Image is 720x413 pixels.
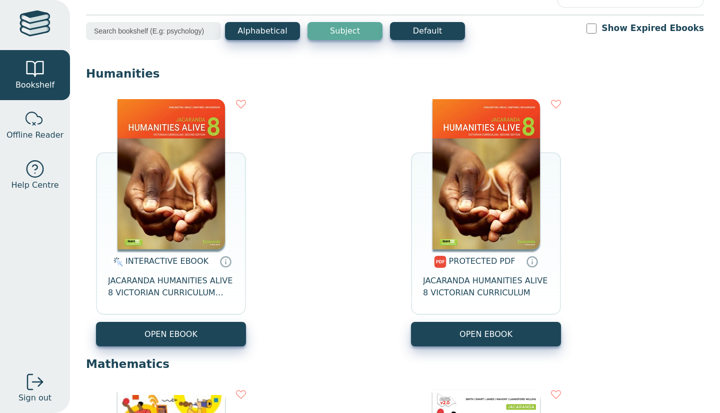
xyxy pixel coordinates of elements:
[117,99,225,249] img: bee2d5d4-7b91-e911-a97e-0272d098c78b.jpg
[86,356,704,371] p: Mathematics
[423,275,549,299] span: JACARANDA HUMANITIES ALIVE 8 VICTORIAN CURRICULUM
[86,66,704,81] p: Humanities
[110,256,123,268] img: interactive.svg
[307,22,382,40] button: Subject
[15,79,54,91] span: Bookshelf
[11,179,58,191] span: Help Centre
[390,22,465,40] button: Default
[449,256,515,266] span: PROTECTED PDF
[18,392,51,404] span: Sign out
[6,129,63,141] span: Offline Reader
[108,275,234,299] span: JACARANDA HUMANITIES ALIVE 8 VICTORIAN CURRICULUM LEARNON EBOOK 2E
[432,99,540,249] img: fd6ec0a3-0a3f-41a6-9827-6919d69b8780.jpg
[96,322,246,346] button: OPEN EBOOK
[601,22,704,35] label: Show Expired Ebooks
[434,256,446,268] img: pdf.svg
[526,255,538,267] a: Protected PDFs cannot be printed, copied or shared. They can be accessed online through Education...
[411,322,561,346] a: OPEN EBOOK
[125,256,208,266] span: INTERACTIVE EBOOK
[86,22,221,40] input: Search bookshelf (E.g: psychology)
[225,22,300,40] button: Alphabetical
[219,255,231,267] a: Interactive eBooks are accessed online via the publisher’s portal. They contain interactive resou...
